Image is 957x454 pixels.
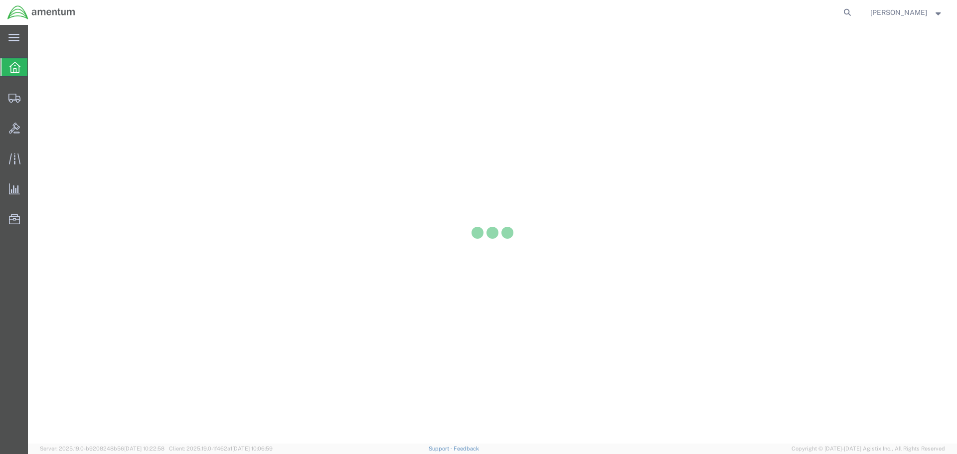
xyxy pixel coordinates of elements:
a: Feedback [454,446,479,452]
span: [DATE] 10:06:59 [232,446,273,452]
img: logo [7,5,76,20]
span: [DATE] 10:22:58 [124,446,164,452]
button: [PERSON_NAME] [870,6,944,18]
a: Support [429,446,454,452]
span: Server: 2025.19.0-b9208248b56 [40,446,164,452]
span: Steven Alcott [870,7,927,18]
span: Copyright © [DATE]-[DATE] Agistix Inc., All Rights Reserved [792,445,945,453]
span: Client: 2025.19.0-1f462a1 [169,446,273,452]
